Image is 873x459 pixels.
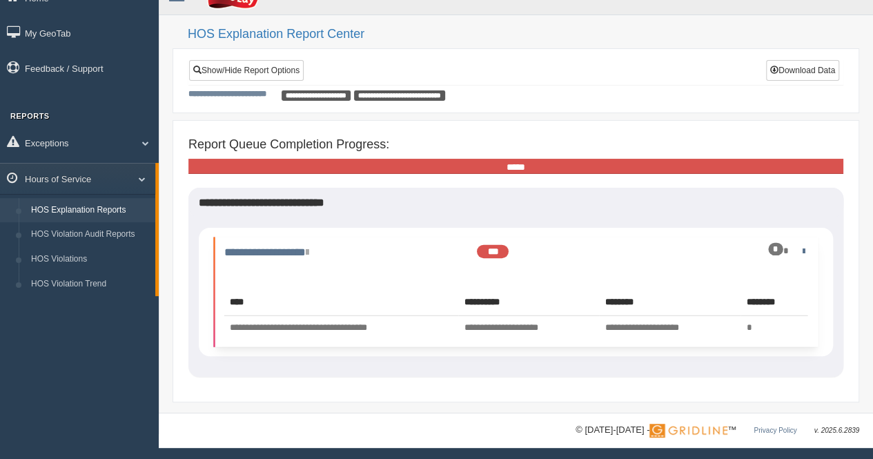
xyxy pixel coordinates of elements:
a: Privacy Policy [754,427,796,434]
span: v. 2025.6.2839 [814,427,859,434]
a: HOS Explanation Reports [25,198,155,223]
a: HOS Violation Audit Reports [25,222,155,247]
a: Show/Hide Report Options [189,60,304,81]
div: © [DATE]-[DATE] - ™ [576,423,859,438]
h4: Report Queue Completion Progress: [188,138,843,152]
a: HOS Violation Trend [25,272,155,297]
a: HOS Violations [25,247,155,272]
button: Download Data [766,60,839,81]
h2: HOS Explanation Report Center [188,28,859,41]
img: Gridline [649,424,727,438]
li: Expand [213,237,818,347]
